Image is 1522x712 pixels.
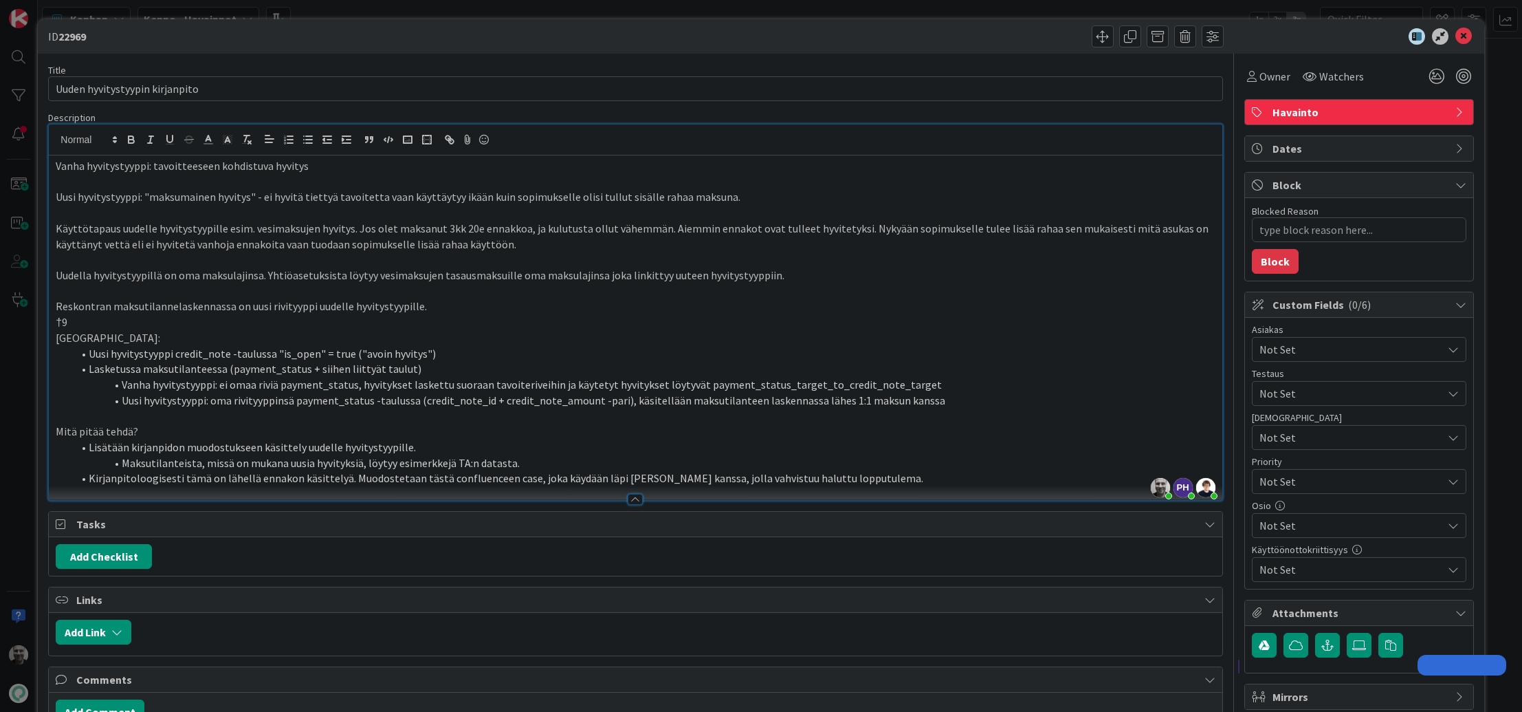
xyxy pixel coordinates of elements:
span: Description [48,111,96,124]
div: Asiakas [1252,325,1466,334]
p: †9 [56,314,1215,330]
button: Add Checklist [56,544,152,569]
button: Block [1252,249,1299,274]
p: Uusi hyvitystyyppi: "maksumainen hyvitys" - ei hyvitä tiettyä tavoitetta vaan käyttäytyy ikään ku... [56,189,1215,205]
img: o7c06aHImK6N8kgZiN5eBqgBz6sTRB3u.jpeg [1196,478,1215,497]
span: Block [1272,177,1448,193]
input: type card name here... [48,76,1222,101]
li: Kirjanpitoloogisesti tämä on lähellä ennakon käsittelyä. Muodostetaan tästä confluenceen case, jo... [72,471,1215,486]
li: Lasketussa maksutilanteessa (payment_status + siihen liittyät taulut) [72,361,1215,377]
li: Lisätään kirjanpidon muodostukseen käsittely uudelle hyvitystyypille. [72,440,1215,455]
div: [DEMOGRAPHIC_DATA] [1252,413,1466,422]
div: Priority [1252,457,1466,466]
span: Not Set [1259,429,1442,446]
span: ID [48,28,86,45]
p: Käyttötapaus uudelle hyvitystyypille esim. vesimaksujen hyvitys. Jos olet maksanut 3kk 20e ennakk... [56,221,1215,252]
li: Vanha hyvitystyyppi: ei omaa riviä payment_status, hyvitykset laskettu suoraan tavoiteriveihin ja... [72,377,1215,393]
p: Reskontran maksutilannelaskennassa on uusi rivityyppi uudelle hyvitystyypille. [56,299,1215,314]
button: Add Link [56,620,131,645]
b: 22969 [58,30,86,43]
span: Not Set [1259,561,1442,578]
span: Not Set [1259,385,1442,402]
span: Not Set [1259,517,1442,534]
img: tqKemrXDoUfFrWkOAg8JRESluoW2xmj8.jpeg [1151,478,1170,497]
span: Owner [1259,68,1290,85]
li: Maksutilanteista, missä on mukana uusia hyvityksiä, löytyy esimerkkejä TA:n datasta. [72,455,1215,471]
div: Käyttöönottokriittisyys [1252,545,1466,554]
li: Uusi hyvitystyyppi: oma rivityyppinsä payment_status -taulussa (credit_note_id + credit_note_amou... [72,393,1215,409]
span: Comments [76,671,1197,688]
span: Havainto [1272,104,1448,120]
div: Testaus [1252,369,1466,378]
span: Not Set [1259,472,1435,491]
p: Mitä pitää tehdä? [56,424,1215,440]
span: PH [1173,478,1193,497]
span: Attachments [1272,605,1448,621]
span: Watchers [1319,68,1364,85]
p: [GEOGRAPHIC_DATA]: [56,330,1215,346]
span: Not Set [1259,341,1442,358]
li: Uusi hyvitystyyppi credit_note -taulussa "is_open" = true ("avoin hyvitys") [72,346,1215,362]
span: Mirrors [1272,689,1448,705]
label: Title [48,64,66,76]
span: Custom Fields [1272,296,1448,313]
span: Tasks [76,516,1197,532]
label: Blocked Reason [1252,205,1319,217]
span: ( 0/6 ) [1348,298,1371,312]
span: Links [76,592,1197,608]
p: Uudella hyvitystyypillä on oma maksulajinsa. Yhtiöasetuksista löytyy vesimaksujen tasausmaksuille... [56,268,1215,283]
span: Dates [1272,140,1448,157]
div: Osio [1252,501,1466,510]
p: Vanha hyvitystyyppi: tavoitteeseen kohdistuva hyvitys [56,158,1215,174]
